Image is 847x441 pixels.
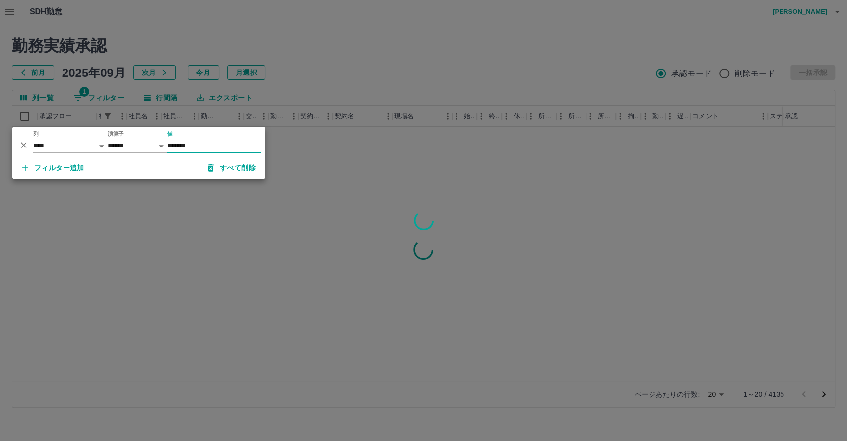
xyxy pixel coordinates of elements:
[108,130,124,138] label: 演算子
[16,138,31,152] button: 削除
[14,159,92,177] button: フィルター追加
[200,159,263,177] button: すべて削除
[33,130,39,138] label: 列
[167,130,173,138] label: 値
